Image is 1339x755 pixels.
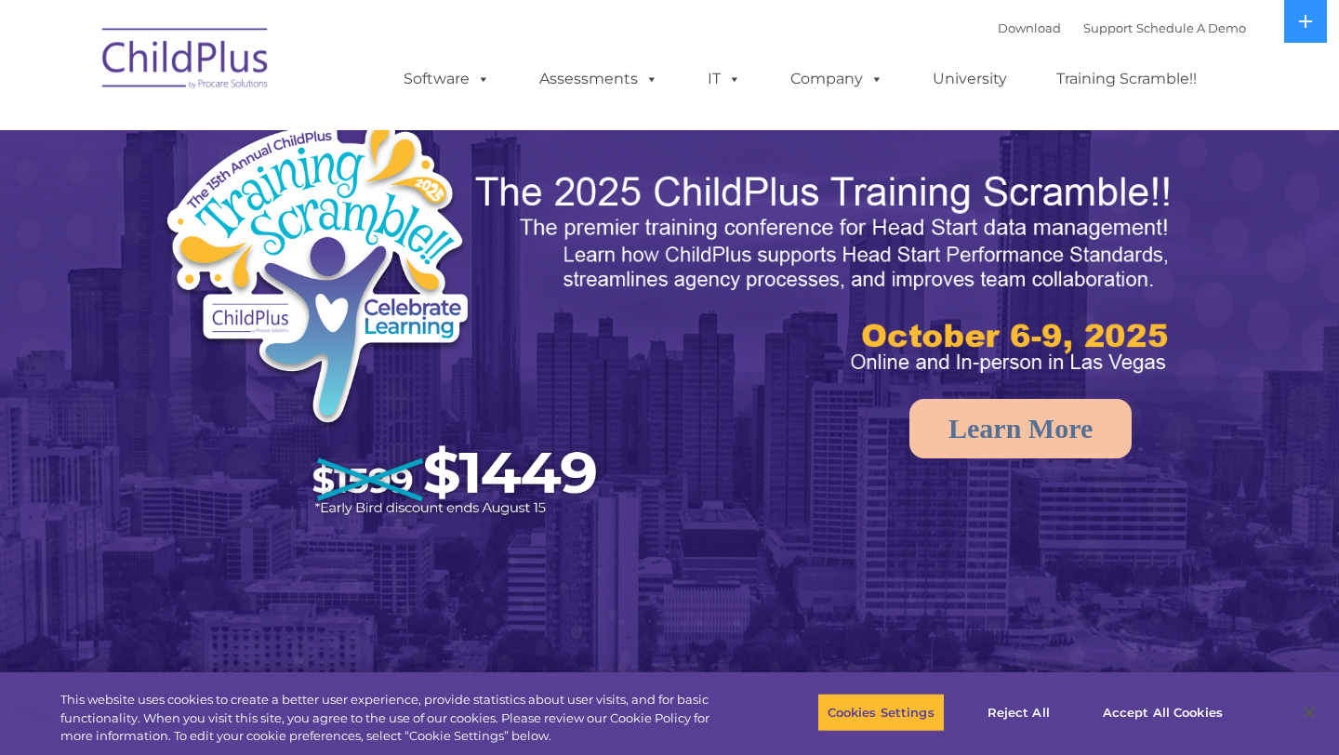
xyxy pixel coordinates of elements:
a: Learn More [909,399,1132,458]
a: Download [998,20,1061,35]
a: Training Scramble!! [1038,60,1215,98]
a: IT [689,60,760,98]
font: | [998,20,1246,35]
a: Software [385,60,509,98]
a: Schedule A Demo [1136,20,1246,35]
a: Company [772,60,902,98]
button: Accept All Cookies [1093,693,1233,732]
div: This website uses cookies to create a better user experience, provide statistics about user visit... [60,691,736,746]
button: Reject All [961,693,1077,732]
a: University [914,60,1026,98]
a: Assessments [521,60,677,98]
span: Last name [259,123,315,137]
button: Cookies Settings [817,693,945,732]
img: ChildPlus by Procare Solutions [93,15,279,108]
a: Support [1083,20,1133,35]
span: Phone number [259,199,338,213]
button: Close [1289,692,1330,733]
